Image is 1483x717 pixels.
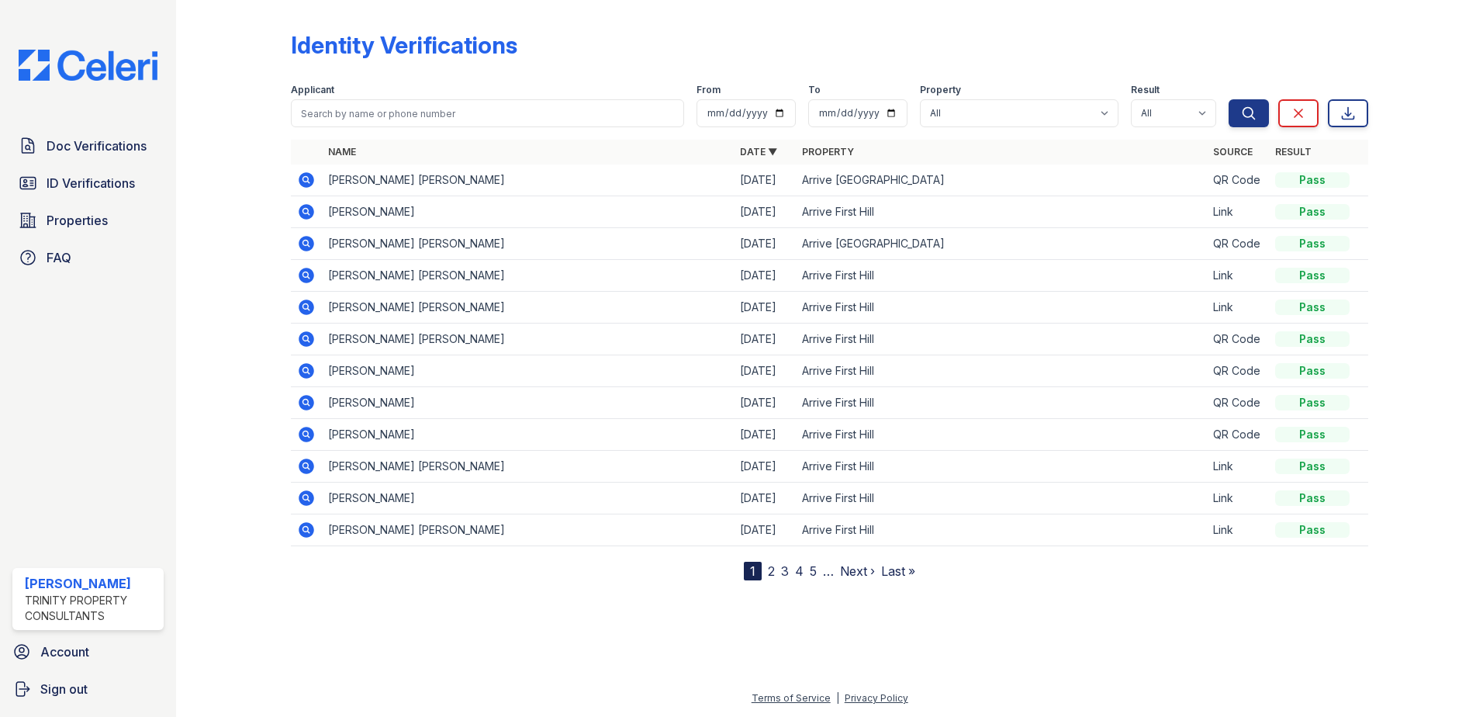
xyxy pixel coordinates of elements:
td: [PERSON_NAME] [322,419,734,451]
div: Pass [1275,236,1350,251]
input: Search by name or phone number [291,99,684,127]
td: Link [1207,292,1269,324]
div: Pass [1275,459,1350,474]
td: QR Code [1207,355,1269,387]
span: Sign out [40,680,88,698]
div: Pass [1275,490,1350,506]
div: Identity Verifications [291,31,517,59]
div: 1 [744,562,762,580]
td: Link [1207,451,1269,483]
td: Arrive [GEOGRAPHIC_DATA] [796,165,1208,196]
a: Name [328,146,356,158]
td: [DATE] [734,514,796,546]
td: Arrive First Hill [796,419,1208,451]
a: Source [1213,146,1253,158]
span: ID Verifications [47,174,135,192]
span: Doc Verifications [47,137,147,155]
a: 4 [795,563,804,579]
a: Terms of Service [752,692,831,704]
td: [DATE] [734,387,796,419]
span: … [823,562,834,580]
td: [PERSON_NAME] [PERSON_NAME] [322,514,734,546]
a: Privacy Policy [845,692,908,704]
a: ID Verifications [12,168,164,199]
td: [PERSON_NAME] [322,355,734,387]
img: CE_Logo_Blue-a8612792a0a2168367f1c8372b55b34899dd931a85d93a1a3d3e32e68fde9ad4.png [6,50,170,81]
div: Pass [1275,300,1350,315]
div: Trinity Property Consultants [25,593,157,624]
td: [PERSON_NAME] [PERSON_NAME] [322,451,734,483]
td: [PERSON_NAME] [PERSON_NAME] [322,292,734,324]
span: FAQ [47,248,71,267]
a: Property [802,146,854,158]
td: QR Code [1207,324,1269,355]
div: Pass [1275,522,1350,538]
td: Arrive First Hill [796,292,1208,324]
a: 3 [781,563,789,579]
td: [DATE] [734,419,796,451]
a: Last » [881,563,915,579]
td: [DATE] [734,292,796,324]
td: Arrive First Hill [796,387,1208,419]
td: Arrive First Hill [796,483,1208,514]
td: QR Code [1207,228,1269,260]
a: Doc Verifications [12,130,164,161]
a: Date ▼ [740,146,777,158]
td: Link [1207,514,1269,546]
td: Link [1207,483,1269,514]
span: Properties [47,211,108,230]
div: [PERSON_NAME] [25,574,157,593]
td: [PERSON_NAME] [PERSON_NAME] [322,260,734,292]
div: | [836,692,839,704]
td: Link [1207,260,1269,292]
div: Pass [1275,363,1350,379]
div: Pass [1275,268,1350,283]
td: [DATE] [734,483,796,514]
td: Arrive First Hill [796,355,1208,387]
a: 2 [768,563,775,579]
div: Pass [1275,172,1350,188]
td: [PERSON_NAME] [322,196,734,228]
td: [DATE] [734,324,796,355]
label: Property [920,84,961,96]
td: [DATE] [734,260,796,292]
div: Pass [1275,331,1350,347]
label: Result [1131,84,1160,96]
td: [PERSON_NAME] [322,483,734,514]
div: Pass [1275,427,1350,442]
td: Arrive First Hill [796,260,1208,292]
a: Properties [12,205,164,236]
td: [PERSON_NAME] [PERSON_NAME] [322,324,734,355]
a: Account [6,636,170,667]
div: Pass [1275,204,1350,220]
td: [PERSON_NAME] [322,387,734,419]
a: FAQ [12,242,164,273]
td: Arrive [GEOGRAPHIC_DATA] [796,228,1208,260]
td: Arrive First Hill [796,196,1208,228]
td: [PERSON_NAME] [PERSON_NAME] [322,228,734,260]
td: [DATE] [734,228,796,260]
span: Account [40,643,89,661]
label: From [697,84,721,96]
td: [DATE] [734,451,796,483]
a: Result [1275,146,1312,158]
td: Arrive First Hill [796,451,1208,483]
a: Sign out [6,674,170,705]
td: Arrive First Hill [796,514,1208,546]
td: [DATE] [734,165,796,196]
td: Arrive First Hill [796,324,1208,355]
label: Applicant [291,84,334,96]
td: QR Code [1207,419,1269,451]
td: [DATE] [734,196,796,228]
td: [DATE] [734,355,796,387]
label: To [808,84,821,96]
a: Next › [840,563,875,579]
td: [PERSON_NAME] [PERSON_NAME] [322,165,734,196]
td: QR Code [1207,165,1269,196]
div: Pass [1275,395,1350,410]
td: Link [1207,196,1269,228]
td: QR Code [1207,387,1269,419]
a: 5 [810,563,817,579]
